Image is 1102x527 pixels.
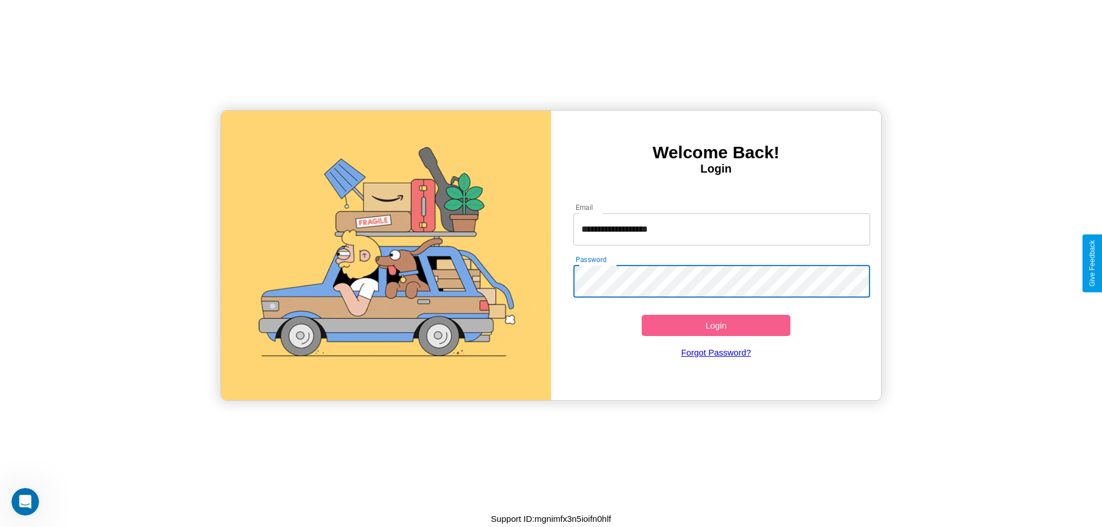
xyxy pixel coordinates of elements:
[1088,240,1096,287] div: Give Feedback
[221,111,551,400] img: gif
[576,202,593,212] label: Email
[551,143,881,162] h3: Welcome Back!
[551,162,881,175] h4: Login
[11,488,39,516] iframe: Intercom live chat
[642,315,790,336] button: Login
[491,511,611,526] p: Support ID: mgnimfx3n5ioifn0hlf
[576,255,606,264] label: Password
[568,336,865,369] a: Forgot Password?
